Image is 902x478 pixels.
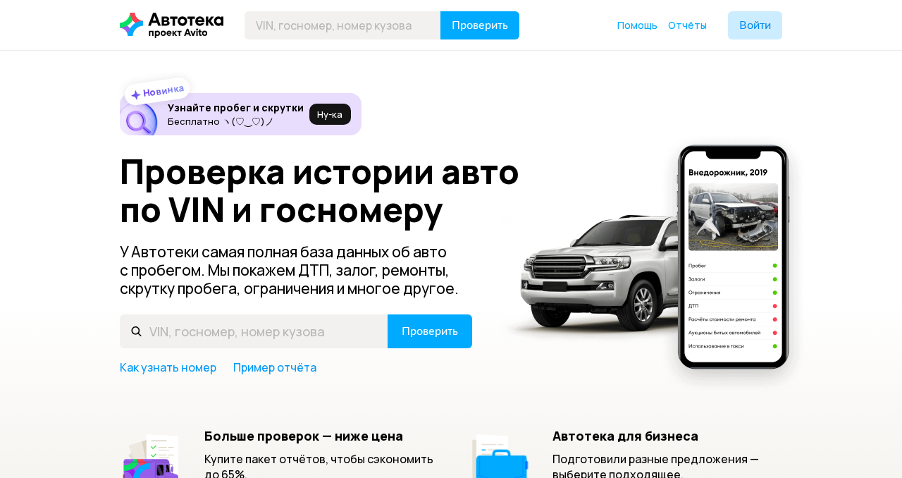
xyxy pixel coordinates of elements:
[120,360,216,375] a: Как узнать номер
[668,18,707,32] a: Отчёты
[552,428,783,443] h5: Автотека для бизнеса
[402,326,458,337] span: Проверить
[317,109,342,120] span: Ну‑ка
[204,428,435,443] h5: Больше проверок — ниже цена
[440,11,519,39] button: Проверить
[739,20,771,31] span: Войти
[617,18,657,32] a: Помощь
[168,116,304,127] p: Бесплатно ヽ(♡‿♡)ノ
[233,360,316,375] a: Пример отчёта
[142,81,185,99] strong: Новинка
[728,11,782,39] button: Войти
[452,20,508,31] span: Проверить
[120,152,540,228] h1: Проверка истории авто по VIN и госномеру
[388,314,472,348] button: Проверить
[245,11,441,39] input: VIN, госномер, номер кузова
[168,102,304,114] h6: Узнайте пробег и скрутки
[120,243,474,298] p: У Автотеки самая полная база данных об авто с пробегом. Мы покажем ДТП, залог, ремонты, скрутку п...
[120,314,388,348] input: VIN, госномер, номер кузова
